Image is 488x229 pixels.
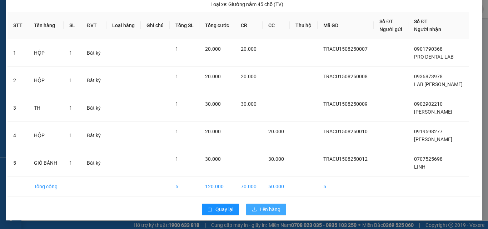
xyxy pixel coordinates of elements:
[81,12,107,39] th: ĐVT
[208,207,213,213] span: rollback
[205,156,221,162] span: 30.000
[414,156,443,162] span: 0707525698
[28,94,64,122] td: TH
[170,177,200,196] td: 5
[8,149,28,177] td: 5
[205,46,221,52] span: 20.000
[323,74,368,79] span: TRACU1508250008
[260,205,280,213] span: Lên hàng
[81,149,107,177] td: Bất kỳ
[28,177,64,196] td: Tổng cộng
[81,94,107,122] td: Bất kỳ
[28,122,64,149] td: HỘP
[45,45,120,55] div: 30.000
[205,74,221,79] span: 20.000
[175,101,178,107] span: 1
[241,46,257,52] span: 20.000
[8,94,28,122] td: 3
[141,12,170,39] th: Ghi chú
[318,12,374,39] th: Mã GD
[81,122,107,149] td: Bất kỳ
[323,46,368,52] span: TRACU1508250007
[28,67,64,94] td: HỘP
[45,47,55,54] span: CC :
[414,19,428,24] span: Số ĐT
[28,12,64,39] th: Tên hàng
[81,67,107,94] td: Bất kỳ
[235,177,263,196] td: 70.000
[175,156,178,162] span: 1
[64,12,81,39] th: SL
[379,26,402,32] span: Người gửi
[414,109,452,115] span: [PERSON_NAME]
[414,54,454,60] span: PRO DENTAL LAB
[205,101,221,107] span: 30.000
[46,6,119,22] div: [GEOGRAPHIC_DATA]
[414,136,452,142] span: [PERSON_NAME]
[323,156,368,162] span: TRACU1508250012
[318,177,374,196] td: 5
[414,164,425,170] span: LINH
[69,133,72,138] span: 1
[379,19,393,24] span: Số ĐT
[69,78,72,83] span: 1
[246,204,286,215] button: uploadLên hàng
[46,31,119,41] div: 0707525698
[175,46,178,52] span: 1
[6,6,41,15] div: Trà Cú
[414,46,443,52] span: 0901790368
[210,0,227,8] span: Loại xe:
[28,39,64,67] td: HỘP
[414,81,463,87] span: LAB [PERSON_NAME]
[241,101,257,107] span: 30.000
[323,101,368,107] span: TRACU1508250009
[210,0,283,8] div: Giường nằm 45 chỗ (TV)
[268,129,284,134] span: 20.000
[215,205,233,213] span: Quay lại
[8,39,28,67] td: 1
[175,129,178,134] span: 1
[414,74,443,79] span: 0936873978
[106,12,141,39] th: Loại hàng
[81,39,107,67] td: Bất kỳ
[199,12,235,39] th: Tổng cước
[28,149,64,177] td: GIỎ BÁNH
[414,101,443,107] span: 0902902210
[241,74,257,79] span: 20.000
[199,177,235,196] td: 120.000
[46,22,119,31] div: LINH
[69,105,72,111] span: 1
[414,129,443,134] span: 0919598277
[69,160,72,166] span: 1
[8,67,28,94] td: 2
[290,12,318,39] th: Thu hộ
[268,156,284,162] span: 30.000
[414,26,441,32] span: Người nhận
[202,204,239,215] button: rollbackQuay lại
[6,7,17,14] span: Gửi:
[235,12,263,39] th: CR
[323,129,368,134] span: TRACU1508250010
[175,74,178,79] span: 1
[263,177,290,196] td: 50.000
[263,12,290,39] th: CC
[205,129,221,134] span: 20.000
[8,122,28,149] td: 4
[8,12,28,39] th: STT
[170,12,200,39] th: Tổng SL
[252,207,257,213] span: upload
[46,6,64,14] span: Nhận:
[69,50,72,56] span: 1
